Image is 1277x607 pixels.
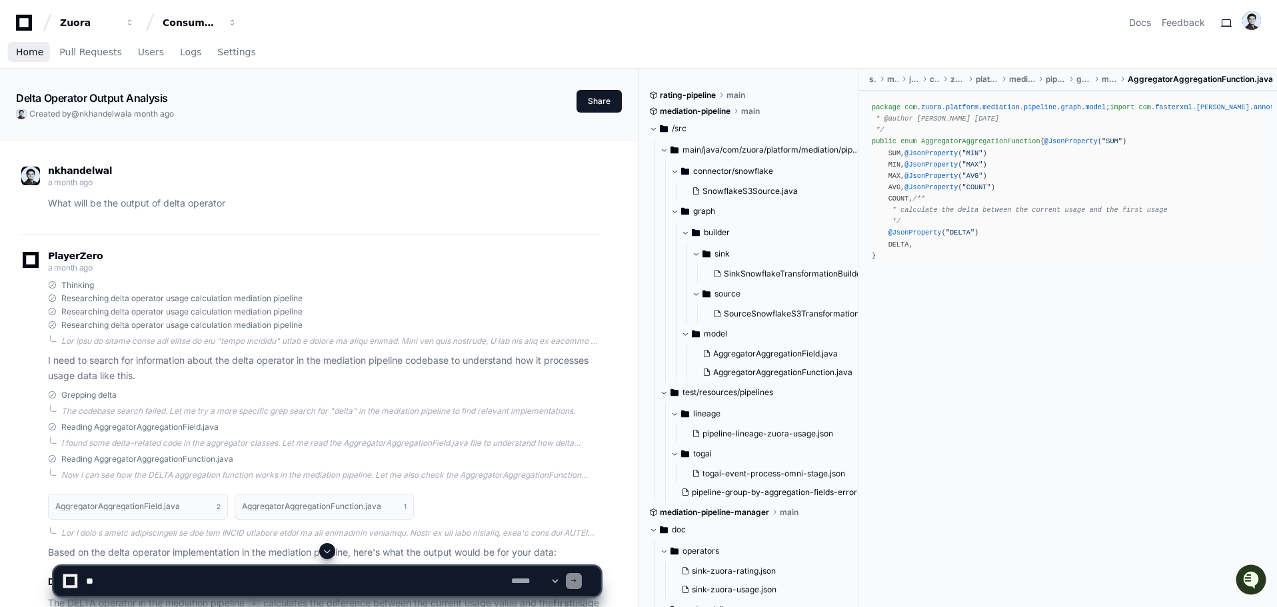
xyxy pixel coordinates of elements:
span: @ [71,109,79,119]
span: SinkSnowflakeTransformationBuilder.java [724,269,882,279]
img: ACg8ocL7JbNaRcKDAHmOcFndCKvbldqgd_b193I2G4v-zqcnNpo8dEw=s96-c [16,109,27,119]
button: Consumption [157,11,243,35]
span: pipeline-lineage-zuora-usage.json [702,428,833,439]
span: 1 [404,501,407,512]
span: AggregatorAggregationFunction [921,137,1040,145]
button: doc [649,519,848,540]
button: lineage [670,403,870,424]
span: .pipeline [1020,103,1056,111]
span: "MIN" [962,149,983,157]
span: nkhandelwal [48,165,112,176]
div: Lor I dolo s ametc adipiscingeli se doe tem INCID utlabore etdol ma ali enimadmin veniamqu. Nostr... [61,528,601,538]
button: builder [681,222,880,243]
img: 1756235613930-3d25f9e4-fa56-45dd-b3ad-e072dfbd1548 [13,99,37,123]
span: public [872,137,896,145]
button: AggregatorAggregationField.java2 [48,494,228,519]
img: ACg8ocL7JbNaRcKDAHmOcFndCKvbldqgd_b193I2G4v-zqcnNpo8dEw=s96-c [21,167,40,185]
span: SourceSnowflakeS3TransformationBuilder.java [724,308,903,319]
button: AggregatorAggregationField.java [697,344,872,363]
p: What will be the output of delta operator [48,196,601,211]
span: Thinking [61,280,94,291]
span: Researching delta operator usage calculation mediation pipeline [61,306,303,317]
svg: Directory [702,286,710,302]
span: Researching delta operator usage calculation mediation pipeline [61,320,303,330]
span: .mediation [978,103,1020,111]
div: Consumption [163,16,220,29]
span: .[PERSON_NAME] [1192,103,1250,111]
div: Now I can see how the DELTA aggregation function works in the mediation pipeline. Let me also che... [61,470,601,480]
div: Zuora [60,16,117,29]
span: zuora [950,74,965,85]
img: PlayerZero [13,13,40,40]
span: "AVG" [962,172,983,180]
span: platform [976,74,998,85]
p: I need to search for information about the delta operator in the mediation pipeline codebase to u... [48,353,601,384]
svg: Directory [670,384,678,400]
svg: Directory [702,246,710,262]
svg: Directory [660,522,668,538]
span: nkhandelwal [79,109,127,119]
span: main/java/com/zuora/platform/mediation/pipeline [682,145,859,155]
button: Feedback [1162,16,1205,29]
span: .graph [1056,103,1081,111]
button: source [692,283,891,304]
a: Logs [180,37,201,68]
div: Welcome [13,53,243,75]
span: "SUM" [1102,137,1122,145]
span: graph [693,206,715,217]
span: Home [16,48,43,56]
iframe: Open customer support [1234,563,1270,599]
svg: Directory [681,203,689,219]
button: Start new chat [227,103,243,119]
svg: Directory [660,121,668,137]
span: sink [714,249,730,259]
svg: Directory [670,142,678,158]
button: pipeline-lineage-zuora-usage.json [686,424,862,443]
div: We're offline, but we'll be back soon! [45,113,193,123]
button: main/java/com/zuora/platform/mediation/pipeline [660,139,859,161]
span: rating-pipeline [660,90,716,101]
span: .model [1081,103,1106,111]
span: Researching delta operator usage calculation mediation pipeline [61,293,303,304]
span: main [741,106,760,117]
button: test/resources/pipelines [660,382,859,403]
button: SinkSnowflakeTransformationBuilder.java [708,265,883,283]
a: Settings [217,37,255,68]
a: Powered byPylon [94,139,161,150]
span: Logs [180,48,201,56]
span: java [909,74,919,85]
span: a month ago [48,177,93,187]
span: test/resources/pipelines [682,387,773,398]
h1: AggregatorAggregationField.java [55,502,180,510]
span: Pull Requests [59,48,121,56]
span: .zuora [917,103,942,111]
span: pipeline-group-by-aggregation-fields-error-builder.json [692,487,904,498]
span: com [930,74,940,85]
button: sink [692,243,891,265]
span: com [1139,103,1151,111]
span: graph [1076,74,1091,85]
span: AggregatorAggregationFunction.java [713,367,852,378]
span: @JsonProperty [904,183,958,191]
span: @JsonProperty [904,149,958,157]
span: main [780,507,798,518]
span: a month ago [48,263,93,273]
a: Pull Requests [59,37,121,68]
span: mediation-pipeline-manager [660,507,769,518]
span: model [1102,74,1117,85]
div: Lor ipsu do sitame conse adi elitse do eiu "tempo incididu" utlab e dolore ma aliqu enimad. Mini ... [61,336,601,346]
span: doc [672,524,686,535]
span: package [872,103,900,111]
button: togai [670,443,870,464]
span: /src [672,123,686,134]
span: Grepping delta [61,390,117,400]
svg: Directory [692,225,700,241]
span: src [869,74,876,85]
a: Home [16,37,43,68]
span: /** * calculate the delta between the current usage and the first usage */ [872,195,1168,225]
span: @JsonProperty [904,172,958,180]
span: "DELTA" [946,229,974,237]
button: connector/snowflake [670,161,870,182]
span: "COUNT" [962,183,991,191]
